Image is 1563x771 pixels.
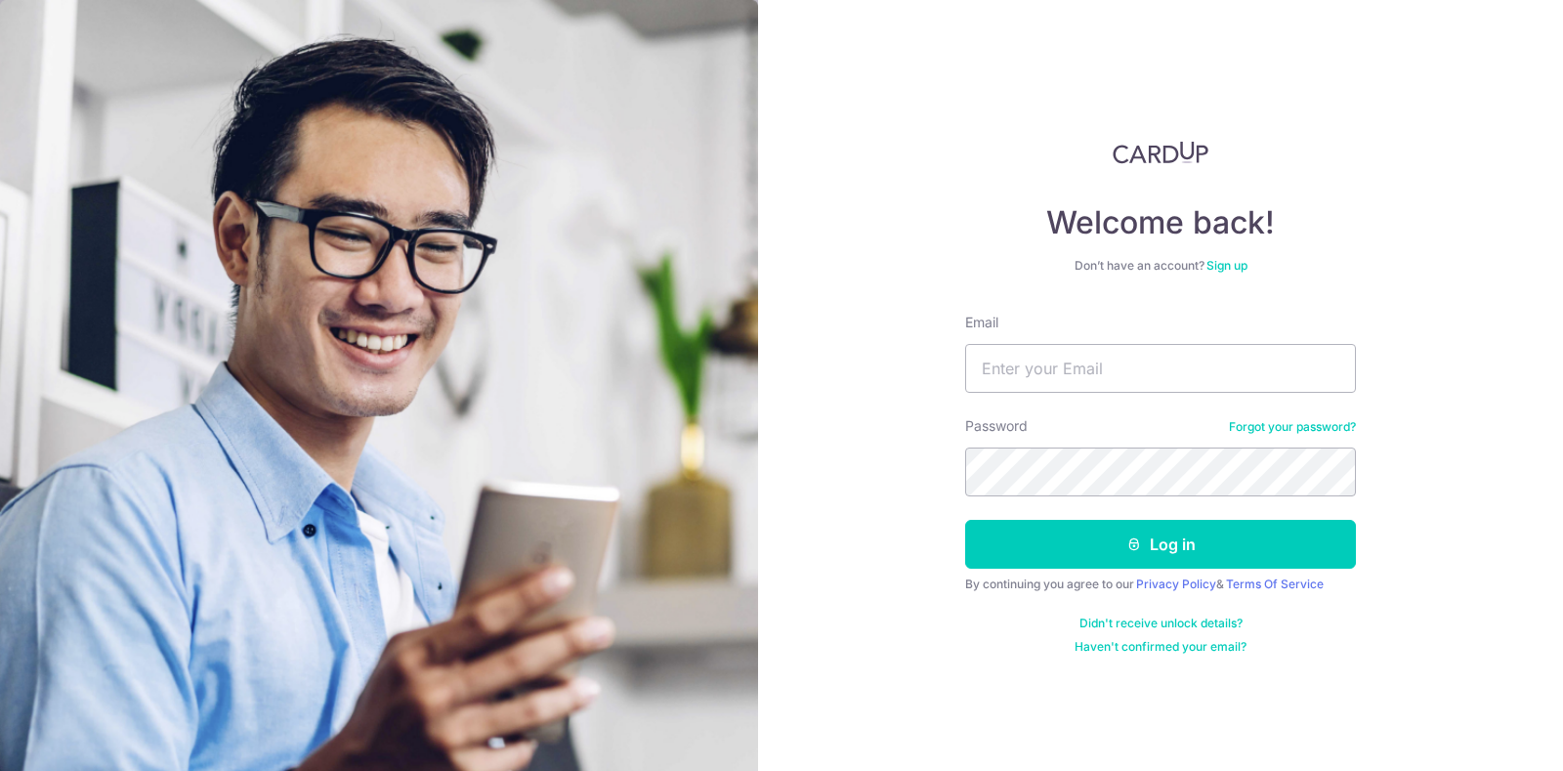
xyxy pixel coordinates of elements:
a: Privacy Policy [1136,577,1216,591]
a: Haven't confirmed your email? [1075,639,1246,655]
label: Email [965,313,998,332]
a: Sign up [1206,258,1247,273]
h4: Welcome back! [965,203,1356,242]
a: Forgot your password? [1229,419,1356,435]
button: Log in [965,520,1356,569]
input: Enter your Email [965,344,1356,393]
a: Didn't receive unlock details? [1079,616,1243,631]
div: By continuing you agree to our & [965,577,1356,592]
div: Don’t have an account? [965,258,1356,274]
label: Password [965,416,1028,436]
a: Terms Of Service [1226,577,1324,591]
img: CardUp Logo [1113,141,1208,164]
